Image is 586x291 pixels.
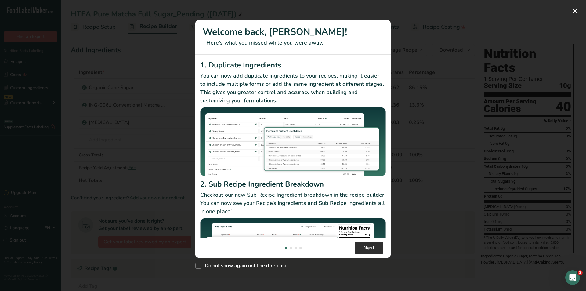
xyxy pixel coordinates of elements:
[565,270,580,285] iframe: Intercom live chat
[364,244,374,252] span: Next
[200,191,386,216] p: Checkout our new Sub Recipe Ingredient breakdown in the recipe builder. You can now see your Reci...
[200,218,386,287] img: Sub Recipe Ingredient Breakdown
[200,72,386,105] p: You can now add duplicate ingredients to your recipes, making it easier to include multiple forms...
[201,263,288,269] span: Do not show again until next release
[200,179,386,190] h2: 2. Sub Recipe Ingredient Breakdown
[200,60,386,71] h2: 1. Duplicate Ingredients
[355,242,383,254] button: Next
[203,39,383,47] p: Here's what you missed while you were away.
[200,107,386,176] img: Duplicate Ingredients
[578,270,583,275] span: 2
[203,25,383,39] h1: Welcome back, [PERSON_NAME]!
